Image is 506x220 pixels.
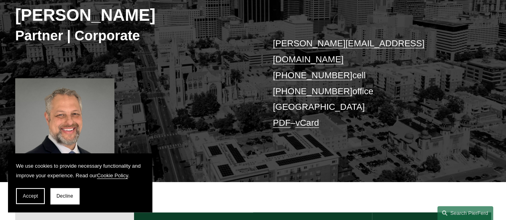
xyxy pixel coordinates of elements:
[16,161,144,180] p: We use cookies to provide necessary functionality and improve your experience. Read our .
[8,153,152,212] section: Cookie banner
[15,5,253,26] h2: [PERSON_NAME]
[15,27,253,44] h3: Partner | Corporate
[437,206,493,220] a: Search this site
[273,70,352,80] a: [PHONE_NUMBER]
[273,86,352,96] a: [PHONE_NUMBER]
[50,188,79,204] button: Decline
[56,193,73,199] span: Decline
[97,172,128,178] a: Cookie Policy
[16,188,45,204] button: Accept
[23,193,38,199] span: Accept
[295,118,319,128] a: vCard
[273,36,471,131] p: cell office [GEOGRAPHIC_DATA] –
[273,118,290,128] a: PDF
[273,38,424,64] a: [PERSON_NAME][EMAIL_ADDRESS][DOMAIN_NAME]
